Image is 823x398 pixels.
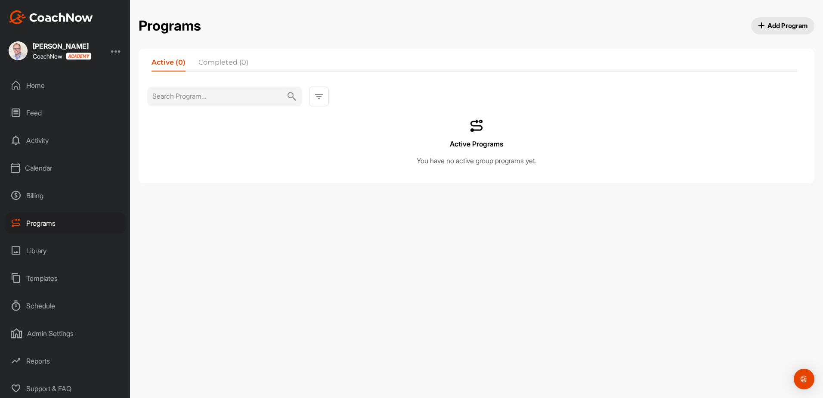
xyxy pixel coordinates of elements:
img: CoachNow acadmey [66,53,91,60]
li: Completed (0) [198,57,248,71]
div: Feed [5,102,126,124]
button: Add Program [751,17,815,34]
div: Programs [5,212,126,234]
p: You have no active group programs yet. [417,155,537,166]
div: Activity [5,130,126,151]
div: Open Intercom Messenger [794,369,814,389]
div: Calendar [5,157,126,179]
div: [PERSON_NAME] [33,43,91,50]
img: svg+xml;base64,PHN2ZyB3aWR0aD0iMjQiIGhlaWdodD0iMjQiIHZpZXdCb3g9IjAgMCAyNCAyNCIgZmlsbD0ibm9uZSIgeG... [287,87,297,106]
p: Active Programs [450,139,503,149]
input: Search Program... [152,87,287,106]
div: Billing [5,185,126,206]
div: Home [5,75,126,96]
div: CoachNow [33,53,91,60]
div: Templates [5,267,126,289]
img: square_f23e1ae658f500808a5cb78230ae1be5.jpg [9,41,28,60]
div: Library [5,240,126,261]
span: Add Program [758,21,808,30]
h2: Programs [139,18,201,34]
div: Schedule [5,295,126,317]
img: CoachNow [9,10,93,24]
div: Admin Settings [5,323,126,344]
img: svg+xml;base64,PHN2ZyB3aWR0aD0iMjQiIGhlaWdodD0iMjQiIHZpZXdCb3g9IjAgMCAyNCAyNCIgZmlsbD0ibm9uZSIgeG... [314,91,324,102]
li: Active (0) [152,57,186,71]
img: svg+xml;base64,PHN2ZyB3aWR0aD0iMzQiIGhlaWdodD0iMzQiIHZpZXdCb3g9IjAgMCAzNCAzNCIgZmlsbD0ibm9uZSIgeG... [470,119,483,132]
div: Reports [5,350,126,372]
